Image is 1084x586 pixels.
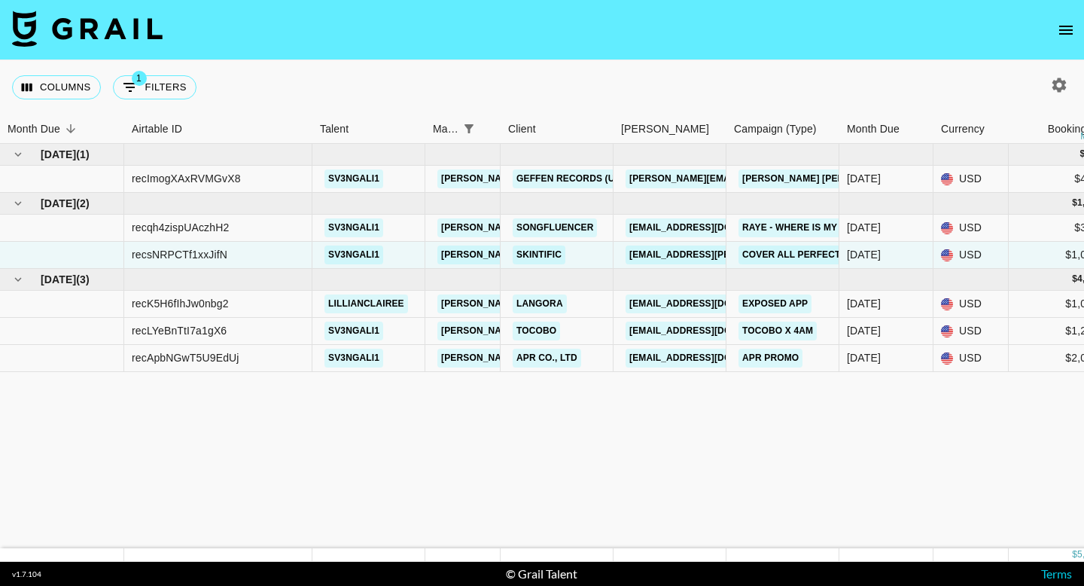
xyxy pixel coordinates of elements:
a: TOCOBO [513,322,560,340]
div: recK5H6fIhJw0nbg2 [132,296,229,311]
a: Exposed app [738,295,811,313]
div: Sep '25 [847,220,881,235]
div: Client [501,114,614,144]
button: Show filters [113,75,196,99]
a: [EMAIL_ADDRESS][DOMAIN_NAME] [626,349,794,368]
a: [PERSON_NAME][EMAIL_ADDRESS][DOMAIN_NAME] [437,322,683,340]
a: SKINTIFIC [513,246,565,264]
button: Select columns [12,75,101,99]
a: [PERSON_NAME] [PERSON_NAME] "Let Me Love You" [738,169,998,188]
div: USD [933,291,1009,318]
div: Aug '25 [847,323,881,338]
a: sv3ngali1 [324,218,383,237]
span: 1 [132,71,147,86]
a: APR Promo [738,349,802,368]
div: USD [933,318,1009,345]
div: recqh4zispUAczhH2 [132,220,229,235]
button: Sort [60,118,81,139]
div: Manager [433,114,458,144]
a: TOCOBO X 4AM [738,322,817,340]
a: APR Co., Ltd [513,349,581,368]
button: hide children [8,269,29,290]
div: Talent [312,114,425,144]
div: recsNRPCTf1xxJifN [132,247,227,262]
div: USD [933,242,1009,269]
div: © Grail Talent [506,566,577,581]
div: Talent [320,114,349,144]
button: hide children [8,144,29,165]
img: Grail Talent [12,11,163,47]
div: Manager [425,114,501,144]
div: Campaign (Type) [726,114,839,144]
div: $ [1072,548,1077,561]
span: [DATE] [41,147,76,162]
div: Aug '25 [847,296,881,311]
div: Currency [933,114,1009,144]
a: sv3ngali1 [324,246,383,264]
span: ( 2 ) [76,196,90,211]
div: Airtable ID [124,114,312,144]
span: ( 1 ) [76,147,90,162]
a: [PERSON_NAME][EMAIL_ADDRESS][DOMAIN_NAME] [437,246,683,264]
div: USD [933,215,1009,242]
span: [DATE] [41,272,76,287]
a: [EMAIL_ADDRESS][DOMAIN_NAME] [626,218,794,237]
div: Airtable ID [132,114,182,144]
div: USD [933,166,1009,193]
a: Langora [513,295,567,313]
div: USD [933,345,1009,372]
a: [PERSON_NAME][EMAIL_ADDRESS][DOMAIN_NAME] [437,295,683,313]
div: [PERSON_NAME] [621,114,709,144]
div: recLYeBnTtI7a1gX6 [132,323,227,338]
a: Songfluencer [513,218,597,237]
a: Geffen Records (Universal Music) [513,169,700,188]
a: [EMAIL_ADDRESS][DOMAIN_NAME] [626,322,794,340]
a: [PERSON_NAME][EMAIL_ADDRESS][DOMAIN_NAME] [437,349,683,368]
button: Show filters [458,118,480,139]
div: recApbNGwT5U9EdUj [132,350,239,365]
button: open drawer [1051,15,1081,45]
button: hide children [8,193,29,214]
div: $ [1072,197,1077,209]
span: ( 3 ) [76,272,90,287]
span: [DATE] [41,196,76,211]
div: Month Due [847,114,900,144]
a: [PERSON_NAME][EMAIL_ADDRESS][DOMAIN_NAME] [437,218,683,237]
div: 1 active filter [458,118,480,139]
div: Aug '25 [847,350,881,365]
div: Currency [941,114,985,144]
a: [PERSON_NAME][EMAIL_ADDRESS][PERSON_NAME][DOMAIN_NAME] [626,169,948,188]
a: sv3ngali1 [324,322,383,340]
a: RAYE - Where Is My Husband (6312) [738,218,919,237]
div: recImogXAxRVMGvX8 [132,171,241,186]
div: $ [1072,273,1077,285]
a: sv3ngali1 [324,169,383,188]
a: Terms [1041,566,1072,581]
div: Month Due [839,114,933,144]
div: Sep '25 [847,247,881,262]
div: Campaign (Type) [734,114,817,144]
div: Booker [614,114,726,144]
button: Sort [480,118,501,139]
a: [EMAIL_ADDRESS][PERSON_NAME][DOMAIN_NAME] [626,246,871,264]
div: v 1.7.104 [12,569,41,579]
a: Cover All Perfect Cushion [738,246,889,264]
a: [PERSON_NAME][EMAIL_ADDRESS][DOMAIN_NAME] [437,169,683,188]
div: Month Due [8,114,60,144]
div: Oct '25 [847,171,881,186]
a: [EMAIL_ADDRESS][DOMAIN_NAME] [626,295,794,313]
a: lillianclairee [324,295,408,313]
div: Client [508,114,536,144]
a: sv3ngali1 [324,349,383,368]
